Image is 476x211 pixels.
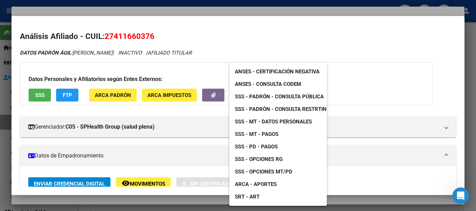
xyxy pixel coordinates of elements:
a: ARCA - Aportes [229,178,282,190]
span: SSS - Opciones RG [235,156,283,162]
span: SRT - ART [235,194,260,200]
a: SSS - MT - Pagos [229,128,284,140]
a: SSS - PD - Pagos [229,140,283,153]
span: SSS - MT - Pagos [235,131,278,137]
span: ANSES - Consulta CODEM [235,81,301,87]
span: ANSES - Certificación Negativa [235,68,320,75]
a: ANSES - Consulta CODEM [229,78,307,90]
iframe: Intercom live chat [452,187,469,204]
a: SSS - Padrón - Consulta Pública [229,90,329,103]
span: SSS - Padrón - Consulta Pública [235,94,324,100]
span: SSS - PD - Pagos [235,144,278,150]
a: SSS - Opciones MT/PD [229,165,298,178]
a: SSS - Padrón - Consulta Restrtingida [229,103,344,115]
span: ARCA - Aportes [235,181,277,187]
span: SSS - Padrón - Consulta Restrtingida [235,106,338,112]
a: SSS - MT - Datos Personales [229,115,317,128]
a: ANSES - Certificación Negativa [229,65,325,78]
a: SSS - Opciones RG [229,153,288,165]
span: SSS - MT - Datos Personales [235,119,312,125]
span: SSS - Opciones MT/PD [235,169,292,175]
a: SRT - ART [229,190,327,203]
